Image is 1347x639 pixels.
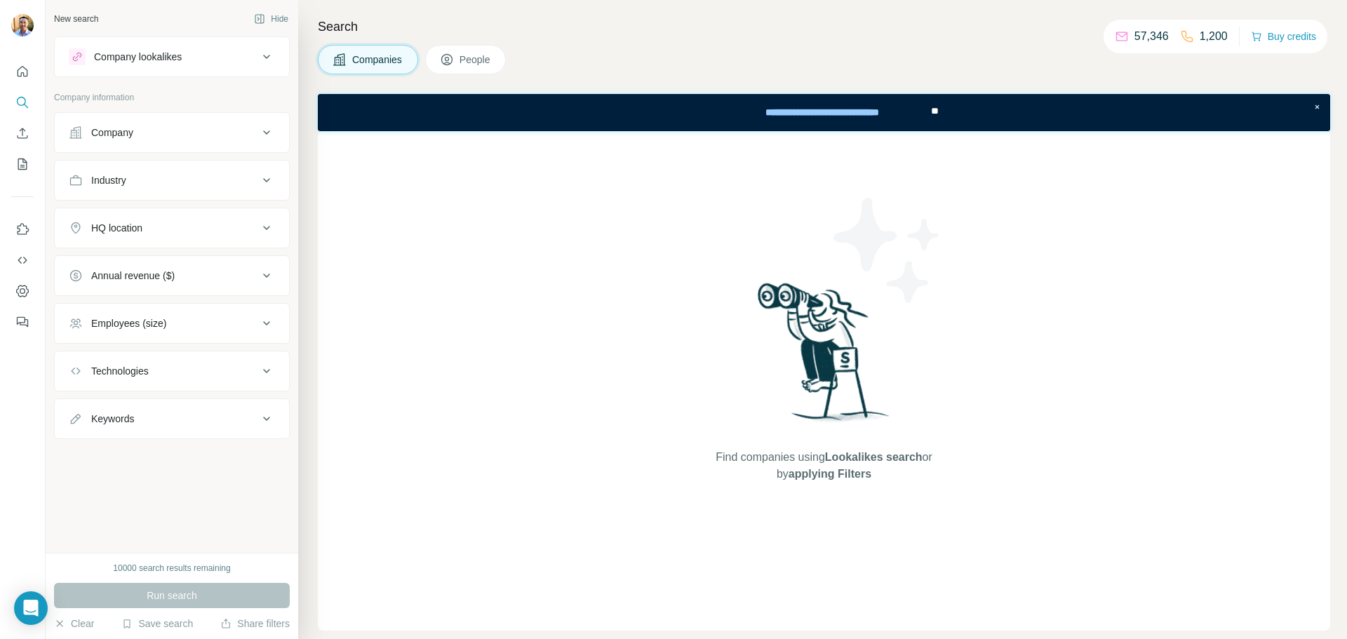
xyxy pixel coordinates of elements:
div: Keywords [91,412,134,426]
button: Company lookalikes [55,40,289,74]
button: My lists [11,152,34,177]
div: Employees (size) [91,316,166,330]
div: Company [91,126,133,140]
button: Hide [244,8,298,29]
button: Enrich CSV [11,121,34,146]
button: Annual revenue ($) [55,259,289,292]
button: Industry [55,163,289,197]
button: Feedback [11,309,34,335]
p: Company information [54,91,290,104]
button: Use Surfe API [11,248,34,273]
h4: Search [318,17,1330,36]
iframe: Banner [318,94,1330,131]
span: Lookalikes search [825,451,923,463]
img: Avatar [11,14,34,36]
button: Keywords [55,402,289,436]
img: Surfe Illustration - Stars [824,187,951,314]
button: Use Surfe on LinkedIn [11,217,34,242]
span: People [460,53,492,67]
button: Employees (size) [55,307,289,340]
button: Save search [121,617,193,631]
div: Company lookalikes [94,50,182,64]
button: Clear [54,617,94,631]
div: Industry [91,173,126,187]
button: Technologies [55,354,289,388]
p: 1,200 [1200,28,1228,45]
button: HQ location [55,211,289,245]
span: applying Filters [789,468,871,480]
div: Open Intercom Messenger [14,591,48,625]
button: Quick start [11,59,34,84]
button: Share filters [220,617,290,631]
div: 10000 search results remaining [113,562,230,574]
div: New search [54,13,98,25]
p: 57,346 [1134,28,1169,45]
span: Companies [352,53,403,67]
button: Dashboard [11,278,34,304]
div: HQ location [91,221,142,235]
button: Buy credits [1251,27,1316,46]
span: Find companies using or by [711,449,936,483]
div: Annual revenue ($) [91,269,175,283]
button: Search [11,90,34,115]
img: Surfe Illustration - Woman searching with binoculars [751,279,897,436]
button: Company [55,116,289,149]
div: Technologies [91,364,149,378]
